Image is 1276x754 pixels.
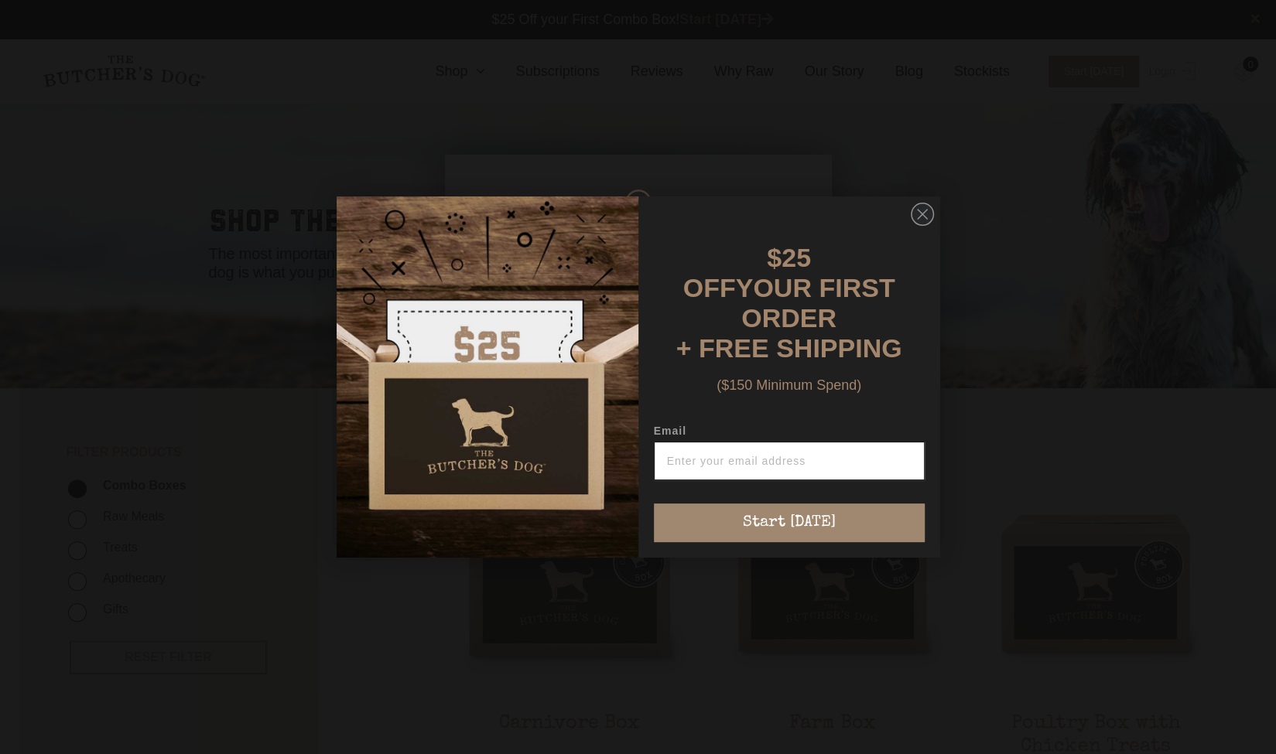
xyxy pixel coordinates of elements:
[337,196,638,558] img: d0d537dc-5429-4832-8318-9955428ea0a1.jpeg
[717,377,861,393] span: ($150 Minimum Spend)
[683,243,811,302] span: $25 OFF
[911,203,934,226] button: Close dialog
[654,425,925,442] label: Email
[654,442,925,480] input: Enter your email address
[676,273,902,363] span: YOUR FIRST ORDER + FREE SHIPPING
[654,503,925,542] button: Start [DATE]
